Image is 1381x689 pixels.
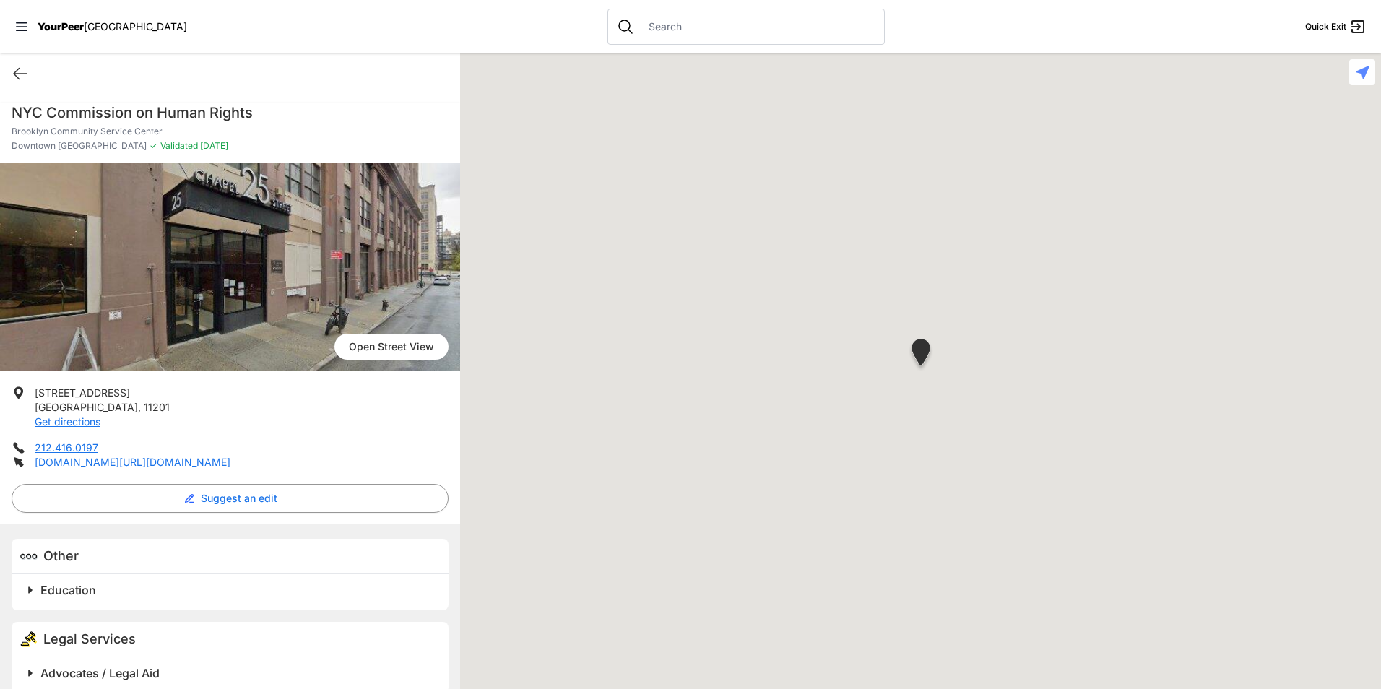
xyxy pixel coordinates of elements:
button: Suggest an edit [12,484,449,513]
a: [DOMAIN_NAME][URL][DOMAIN_NAME] [35,456,230,468]
span: ✓ [150,140,157,152]
span: Validated [160,140,198,151]
span: [GEOGRAPHIC_DATA] [35,401,138,413]
span: [STREET_ADDRESS] [35,386,130,399]
span: Quick Exit [1305,21,1346,32]
span: Suggest an edit [201,491,277,506]
span: Education [40,583,96,597]
a: 212.416.0197 [35,441,98,454]
a: YourPeer[GEOGRAPHIC_DATA] [38,22,187,31]
span: , [138,401,141,413]
span: Downtown [GEOGRAPHIC_DATA] [12,140,147,152]
span: Legal Services [43,631,136,646]
span: 11201 [144,401,170,413]
input: Search [640,19,875,34]
span: [GEOGRAPHIC_DATA] [84,20,187,32]
span: Other [43,548,79,563]
span: YourPeer [38,20,84,32]
span: Open Street View [334,334,449,360]
a: Get directions [35,415,100,428]
a: Quick Exit [1305,18,1367,35]
span: Advocates / Legal Aid [40,666,160,680]
p: Brooklyn Community Service Center [12,126,449,137]
div: Brooklyn Community Service Center [909,339,933,371]
span: [DATE] [198,140,228,151]
h1: NYC Commission on Human Rights [12,103,449,123]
